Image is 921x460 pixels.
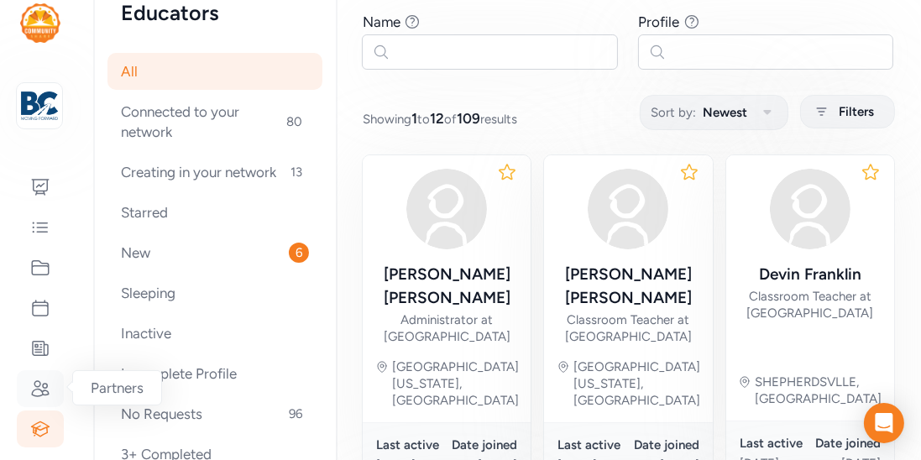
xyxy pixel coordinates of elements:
[588,169,668,249] img: avatar38fbb18c.svg
[107,315,322,352] div: Inactive
[864,403,904,443] div: Open Intercom Messenger
[447,436,517,453] div: Date joined
[628,436,699,453] div: Date joined
[557,263,699,310] div: [PERSON_NAME] [PERSON_NAME]
[107,395,322,432] div: No Requests
[740,435,810,452] div: Last active
[392,358,519,409] div: [GEOGRAPHIC_DATA][US_STATE], [GEOGRAPHIC_DATA]
[557,311,699,345] div: Classroom Teacher at [GEOGRAPHIC_DATA]
[107,154,322,191] div: Creating in your network
[557,436,628,453] div: Last active
[107,194,322,231] div: Starred
[457,110,480,127] span: 109
[651,102,696,123] span: Sort by:
[289,243,309,263] span: 6
[107,53,322,90] div: All
[573,358,700,409] div: [GEOGRAPHIC_DATA][US_STATE], [GEOGRAPHIC_DATA]
[759,263,861,286] div: Devin Franklin
[810,435,881,452] div: Date joined
[740,288,881,321] div: Classroom Teacher at [GEOGRAPHIC_DATA]
[21,87,58,124] img: logo
[376,311,517,345] div: Administrator at [GEOGRAPHIC_DATA]
[640,95,788,130] button: Sort by:Newest
[363,108,517,128] span: Showing to of results
[406,169,487,249] img: avatar38fbb18c.svg
[430,110,444,127] span: 12
[703,102,747,123] span: Newest
[107,234,322,271] div: New
[107,355,322,392] div: Incomplete Profile
[282,404,309,424] span: 96
[755,374,882,407] div: SHEPHERDSVLLE, [GEOGRAPHIC_DATA]
[639,12,680,32] div: Profile
[20,3,60,43] img: logo
[770,169,850,249] img: avatar38fbb18c.svg
[376,436,447,453] div: Last active
[411,110,417,127] span: 1
[280,112,309,132] span: 80
[376,263,517,310] div: [PERSON_NAME] [PERSON_NAME]
[107,274,322,311] div: Sleeping
[839,102,874,122] span: Filters
[107,93,322,150] div: Connected to your network
[284,162,309,182] span: 13
[363,12,400,32] div: Name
